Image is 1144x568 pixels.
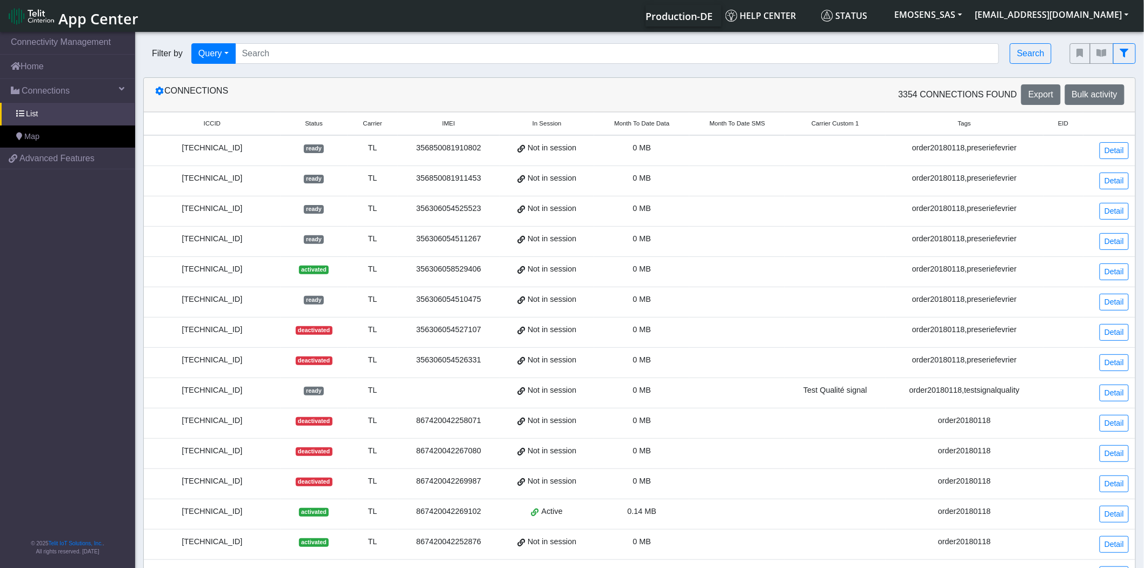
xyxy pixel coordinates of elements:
div: TL [354,203,391,215]
span: ready [304,387,324,395]
div: TL [354,324,391,336]
div: TL [354,536,391,548]
div: TL [354,294,391,306]
a: Detail [1100,294,1129,311]
span: ready [304,175,324,183]
a: Detail [1100,173,1129,189]
div: Connections [147,84,640,105]
span: ready [304,296,324,305]
span: 0 MB [633,416,651,425]
span: Not in session [528,294,576,306]
span: Active [542,506,563,518]
div: 356850081910802 [404,142,493,154]
div: order20180118 [892,536,1037,548]
span: 0 MB [633,204,651,213]
span: IMEI [442,119,455,128]
span: Status [821,10,868,22]
a: Detail [1100,263,1129,280]
div: order20180118,preseriefevrier [892,354,1037,366]
span: deactivated [296,356,332,365]
span: Carrier [363,119,382,128]
button: Export [1021,84,1060,105]
span: Not in session [528,324,576,336]
div: order20180118,preseriefevrier [892,324,1037,336]
div: order20180118,preseriefevrier [892,294,1037,306]
span: App Center [58,9,138,29]
a: Help center [721,5,817,27]
div: 356306054510475 [404,294,493,306]
div: [TECHNICAL_ID] [150,536,274,548]
div: [TECHNICAL_ID] [150,294,274,306]
div: 356306054525523 [404,203,493,215]
div: 356306054526331 [404,354,493,366]
span: Tags [958,119,971,128]
span: Not in session [528,385,576,397]
span: 0 MB [633,295,651,303]
div: [TECHNICAL_ID] [150,415,274,427]
div: TL [354,385,391,397]
button: [EMAIL_ADDRESS][DOMAIN_NAME] [969,5,1135,24]
span: Not in session [528,415,576,427]
span: Export [1028,90,1053,99]
a: Status [817,5,888,27]
span: Not in session [528,445,576,457]
div: TL [354,142,391,154]
div: [TECHNICAL_ID] [150,506,274,518]
span: Not in session [528,536,576,548]
div: order20180118 [892,415,1037,427]
a: Detail [1100,203,1129,220]
div: 867420042269102 [404,506,493,518]
span: 0 MB [633,537,651,546]
span: activated [299,266,329,274]
span: Bulk activity [1072,90,1118,99]
span: 3354 Connections found [899,88,1017,101]
span: Filter by [143,47,191,60]
div: [TECHNICAL_ID] [150,233,274,245]
span: Not in session [528,203,576,215]
span: List [26,108,38,120]
span: ICCID [204,119,221,128]
span: 0 MB [633,234,651,243]
span: Status [305,119,323,128]
a: Detail [1100,142,1129,159]
span: In Session [533,119,562,128]
span: Advanced Features [19,152,95,165]
span: activated [299,538,329,547]
div: order20180118,testsignalquality [892,385,1037,397]
a: Your current platform instance [646,5,713,27]
div: TL [354,445,391,457]
span: 0 MB [633,477,651,485]
div: TL [354,173,391,184]
button: Query [191,43,236,64]
div: 356306058529406 [404,263,493,275]
div: 356850081911453 [404,173,493,184]
div: TL [354,263,391,275]
div: [TECHNICAL_ID] [150,324,274,336]
div: fitlers menu [1070,43,1136,64]
span: Not in session [528,475,576,487]
a: Detail [1100,475,1129,492]
span: Not in session [528,142,576,154]
div: order20180118,preseriefevrier [892,233,1037,245]
a: Detail [1100,354,1129,371]
div: [TECHNICAL_ID] [150,142,274,154]
a: App Center [9,4,137,28]
div: 867420042252876 [404,536,493,548]
div: TL [354,415,391,427]
div: TL [354,475,391,487]
div: [TECHNICAL_ID] [150,445,274,457]
div: order20180118 [892,506,1037,518]
div: [TECHNICAL_ID] [150,475,274,487]
button: Search [1010,43,1052,64]
span: 0 MB [633,446,651,455]
span: 0 MB [633,265,651,273]
div: [TECHNICAL_ID] [150,263,274,275]
a: Detail [1100,445,1129,462]
div: TL [354,506,391,518]
a: Telit IoT Solutions, Inc. [49,540,103,546]
div: order20180118,preseriefevrier [892,142,1037,154]
span: 0 MB [633,325,651,334]
div: [TECHNICAL_ID] [150,173,274,184]
div: 867420042258071 [404,415,493,427]
a: Detail [1100,385,1129,401]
